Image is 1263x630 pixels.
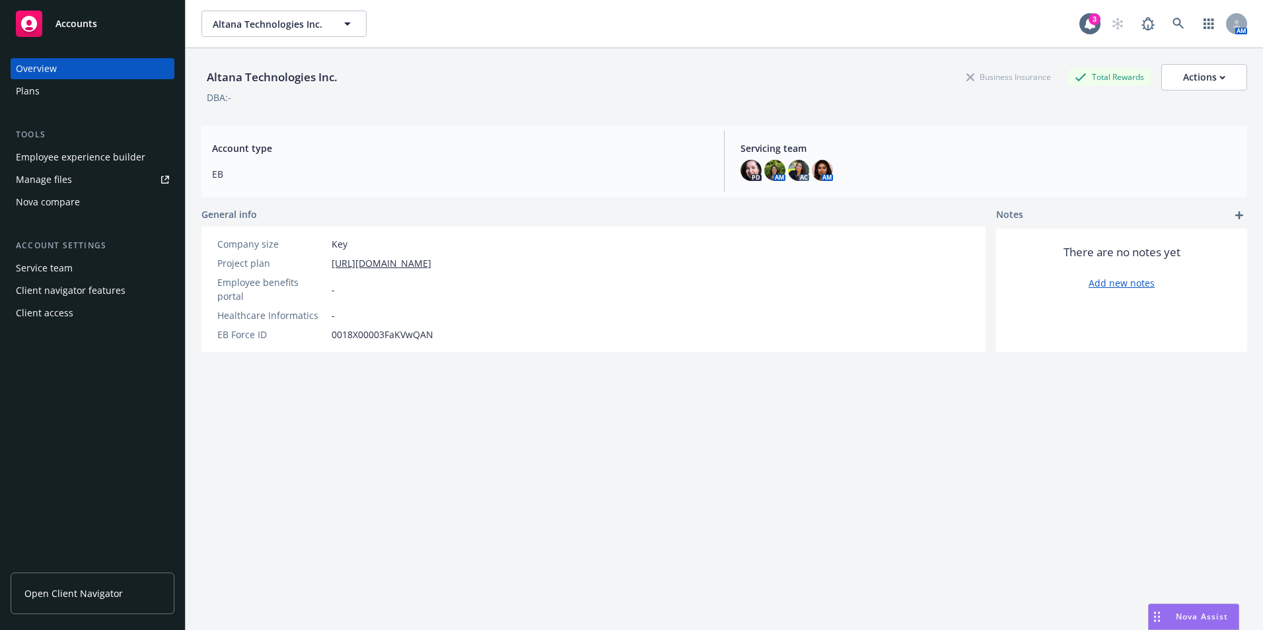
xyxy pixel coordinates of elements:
div: Tools [11,128,174,141]
a: Overview [11,58,174,79]
a: Search [1165,11,1192,37]
div: Project plan [217,256,326,270]
span: EB [212,167,708,181]
a: Accounts [11,5,174,42]
span: - [332,308,335,322]
a: Switch app [1196,11,1222,37]
a: Nova compare [11,192,174,213]
img: photo [764,160,785,181]
div: Employee experience builder [16,147,145,168]
a: Client access [11,302,174,324]
div: Employee benefits portal [217,275,326,303]
div: Plans [16,81,40,102]
div: Drag to move [1149,604,1165,629]
div: Actions [1183,65,1225,90]
a: Report a Bug [1135,11,1161,37]
span: - [332,283,335,297]
span: 0018X00003FaKVwQAN [332,328,433,341]
a: Client navigator features [11,280,174,301]
div: Service team [16,258,73,279]
button: Altana Technologies Inc. [201,11,367,37]
div: Altana Technologies Inc. [201,69,343,86]
div: 3 [1089,13,1101,24]
span: Accounts [55,18,97,29]
span: There are no notes yet [1064,244,1180,260]
a: Employee experience builder [11,147,174,168]
a: [URL][DOMAIN_NAME] [332,256,431,270]
div: Company size [217,237,326,251]
button: Nova Assist [1148,604,1239,630]
img: photo [788,160,809,181]
span: Open Client Navigator [24,586,123,600]
img: photo [812,160,833,181]
img: photo [740,160,762,181]
div: Client access [16,302,73,324]
div: DBA: - [207,90,231,104]
div: Client navigator features [16,280,126,301]
div: Account settings [11,239,174,252]
span: Nova Assist [1176,611,1228,622]
span: Account type [212,141,708,155]
span: Notes [996,207,1023,223]
a: Add new notes [1089,276,1155,290]
a: Service team [11,258,174,279]
div: Healthcare Informatics [217,308,326,322]
button: Actions [1161,64,1247,90]
a: Manage files [11,169,174,190]
a: Start snowing [1104,11,1131,37]
div: EB Force ID [217,328,326,341]
div: Overview [16,58,57,79]
div: Business Insurance [960,69,1058,85]
div: Total Rewards [1068,69,1151,85]
div: Manage files [16,169,72,190]
div: Nova compare [16,192,80,213]
span: Key [332,237,347,251]
a: add [1231,207,1247,223]
span: General info [201,207,257,221]
span: Servicing team [740,141,1237,155]
a: Plans [11,81,174,102]
span: Altana Technologies Inc. [213,17,327,31]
